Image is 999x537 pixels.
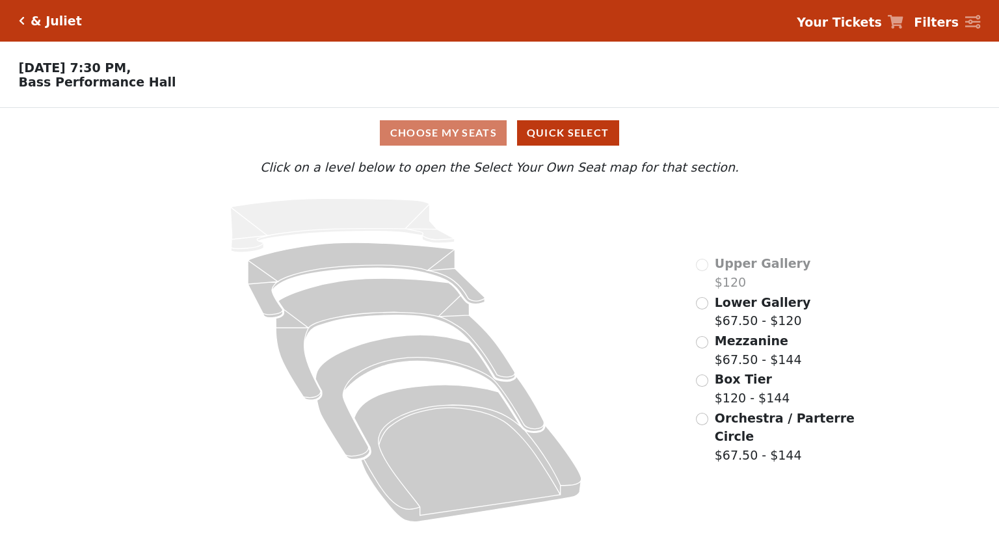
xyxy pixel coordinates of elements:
label: $67.50 - $144 [715,332,802,369]
span: Box Tier [715,372,772,386]
span: Lower Gallery [715,295,811,309]
path: Upper Gallery - Seats Available: 0 [230,199,454,253]
button: Quick Select [517,120,619,146]
a: Filters [914,13,980,32]
label: $67.50 - $144 [715,409,857,465]
p: Click on a level below to open the Select Your Own Seat map for that section. [134,158,865,177]
path: Orchestra / Parterre Circle - Seats Available: 44 [354,385,581,522]
label: $67.50 - $120 [715,293,811,330]
span: Orchestra / Parterre Circle [715,411,855,444]
label: $120 [715,254,811,291]
span: Upper Gallery [715,256,811,270]
path: Lower Gallery - Seats Available: 123 [248,242,485,317]
strong: Filters [914,15,959,29]
a: Your Tickets [797,13,903,32]
a: Click here to go back to filters [19,16,25,25]
span: Mezzanine [715,334,788,348]
h5: & Juliet [31,14,82,29]
strong: Your Tickets [797,15,882,29]
label: $120 - $144 [715,370,790,407]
